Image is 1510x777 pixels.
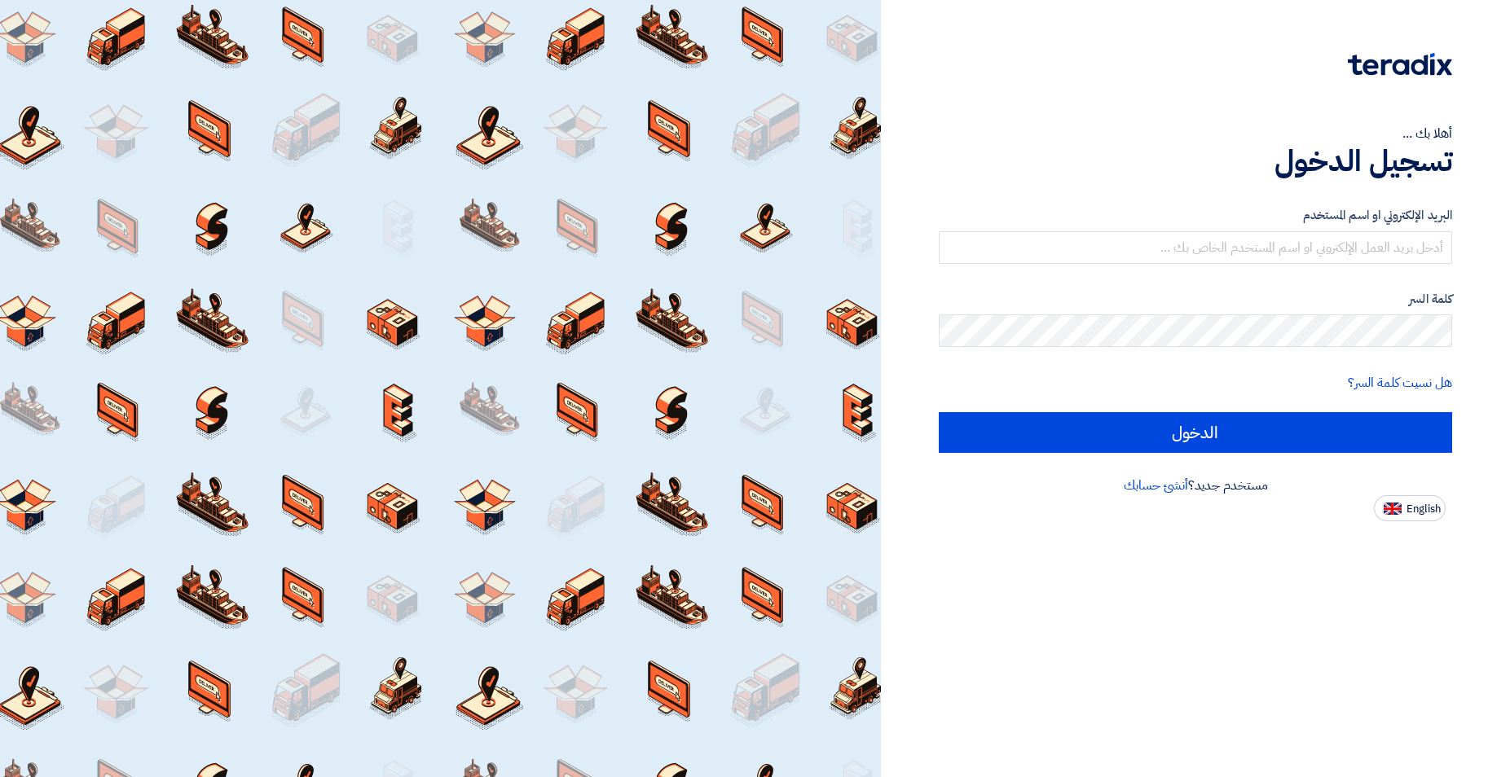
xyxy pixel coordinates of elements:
img: en-US.png [1384,503,1402,515]
label: البريد الإلكتروني او اسم المستخدم [939,206,1452,225]
button: English [1374,495,1446,521]
input: أدخل بريد العمل الإلكتروني او اسم المستخدم الخاص بك ... [939,231,1452,264]
div: مستخدم جديد؟ [939,476,1452,495]
input: الدخول [939,412,1452,453]
img: Teradix logo [1348,53,1452,76]
a: هل نسيت كلمة السر؟ [1348,373,1452,393]
span: English [1407,503,1441,515]
label: كلمة السر [939,290,1452,309]
a: أنشئ حسابك [1124,476,1188,495]
div: أهلا بك ... [939,124,1452,143]
h1: تسجيل الدخول [939,143,1452,179]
